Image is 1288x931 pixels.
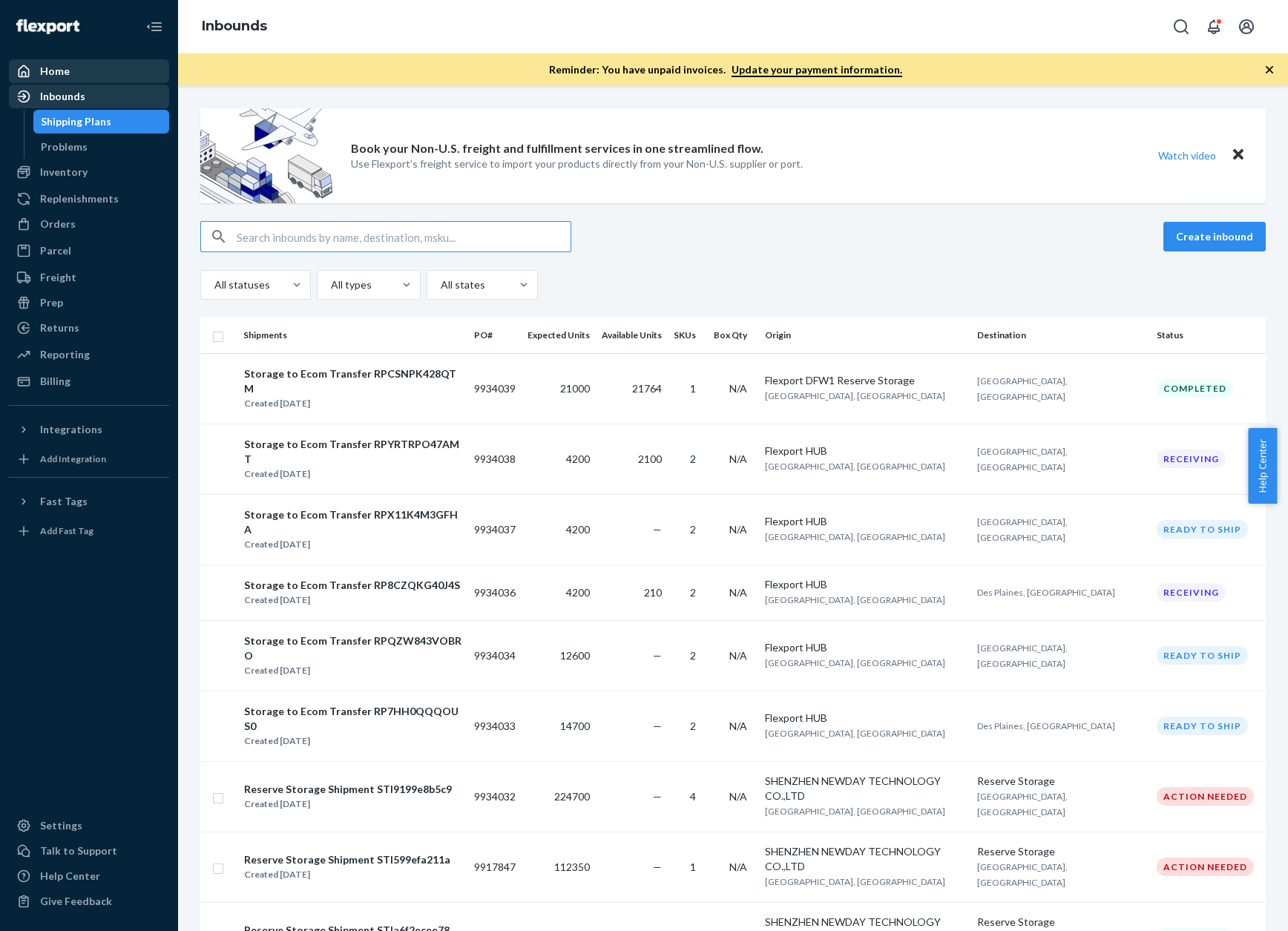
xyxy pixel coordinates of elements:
ol: breadcrumbs [190,5,279,48]
div: Returns [40,320,79,335]
span: [GEOGRAPHIC_DATA], [GEOGRAPHIC_DATA] [977,516,1068,543]
div: Fast Tags [40,494,88,509]
div: Help Center [40,869,100,884]
h2: What is Non-Compliance? [22,98,334,125]
div: Flexport HUB [765,711,965,726]
div: Billing [40,374,70,389]
a: Orders [9,212,169,236]
div: Reporting [40,347,90,362]
td: 9934037 [468,494,522,565]
th: Destination [971,318,1151,353]
div: Action Needed [1157,787,1254,806]
input: All states [439,277,441,292]
a: Add Fast Tag [9,519,169,543]
input: All types [329,277,331,292]
td: 9917847 [468,832,522,902]
div: Problems [41,139,88,154]
span: [GEOGRAPHIC_DATA], [GEOGRAPHIC_DATA] [765,806,945,817]
button: Close [1229,145,1248,166]
button: Open account menu [1232,12,1261,42]
button: Watch video [1149,145,1226,166]
p: Reminder: You have unpaid invoices. [549,62,902,77]
th: Box Qty [708,318,759,353]
div: Freight [40,270,76,285]
span: N/A [729,453,747,465]
div: 761 Non-compliances for Reserve Storage Inbounds [22,30,334,79]
span: 2 [690,453,696,465]
div: Storage to Ecom Transfer RPYRTRPO47AMT [244,437,461,467]
th: PO# [468,318,522,353]
span: — [653,649,662,662]
div: Inbounds [40,89,85,104]
th: Available Units [596,318,668,353]
button: Fast Tags [9,490,169,513]
div: Replenishments [40,191,119,206]
span: 2 [690,720,696,732]
span: 4200 [566,453,590,465]
th: Origin [759,318,971,353]
span: 4200 [566,523,590,536]
span: 112350 [554,861,590,873]
span: — [653,720,662,732]
div: SHENZHEN NEWDAY TECHNOLOGY CO.,LTD [765,774,965,803]
div: Created [DATE] [244,593,460,608]
p: The following are non-compliance issue categories: [22,304,334,326]
span: [GEOGRAPHIC_DATA], [GEOGRAPHIC_DATA] [765,531,945,542]
span: [GEOGRAPHIC_DATA], [GEOGRAPHIC_DATA] [977,642,1068,669]
a: Billing [9,369,169,393]
div: Add Integration [40,453,106,465]
a: Parcel [9,239,169,263]
button: Help Center [1248,428,1277,504]
span: 2100 [638,453,662,465]
span: Des Plaines, [GEOGRAPHIC_DATA] [977,720,1115,731]
span: — [653,523,662,536]
th: Expected Units [522,318,596,353]
a: Replenishments [9,187,169,211]
span: 4 [690,790,696,803]
span: 224700 [554,790,590,803]
span: N/A [729,790,747,803]
img: Screenshot [22,455,177,697]
div: Receiving [1157,583,1226,602]
td: 9934033 [468,691,522,761]
div: Integrations [40,422,102,437]
a: Freight [9,266,169,289]
a: Add Integration [9,447,169,471]
a: Update your payment information. [732,63,902,77]
input: Search inbounds by name, destination, msku... [237,222,571,251]
span: [GEOGRAPHIC_DATA], [GEOGRAPHIC_DATA] [765,728,945,739]
div: Reserve Storage Shipment STI9199e8b5c9 [244,782,452,797]
div: Flexport HUB [765,577,965,592]
button: Give Feedback [9,889,169,913]
span: [GEOGRAPHIC_DATA], [GEOGRAPHIC_DATA] [977,791,1068,817]
span: N/A [729,649,747,662]
td: 9934039 [468,353,522,424]
div: Storage to Ecom Transfer RPX11K4M3GFHA [244,507,461,537]
span: 4200 [566,586,590,599]
button: Close Navigation [139,12,169,42]
div: Created [DATE] [244,734,461,749]
span: [GEOGRAPHIC_DATA], [GEOGRAPHIC_DATA] [765,657,945,668]
td: 9934036 [468,565,522,620]
p: Non-compliance occurs when products that are sent into our partner fulfillment centers end up not... [22,132,334,282]
button: Create inbound [1163,222,1266,251]
input: All statuses [213,277,214,292]
p: Book your Non-U.S. freight and fulfillment services in one streamlined flow. [351,140,763,157]
div: Created [DATE] [244,867,450,882]
td: 9934038 [468,424,522,494]
div: SHENZHEN NEWDAY TECHNOLOGY CO.,LTD [765,844,965,874]
span: 210 [644,586,662,599]
span: Des Plaines, [GEOGRAPHIC_DATA] [977,587,1115,598]
div: Created [DATE] [244,396,461,411]
div: Orders [40,217,76,231]
div: Talk to Support [40,843,117,858]
td: 9934032 [468,761,522,832]
span: [GEOGRAPHIC_DATA], [GEOGRAPHIC_DATA] [977,861,1068,888]
div: Storage to Ecom Transfer RP7HH0QQQOUS0 [244,704,461,734]
span: 14700 [560,720,590,732]
div: Home [40,64,70,79]
div: Prep [40,295,63,310]
span: 21000 [560,382,590,395]
span: 2 [690,649,696,662]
